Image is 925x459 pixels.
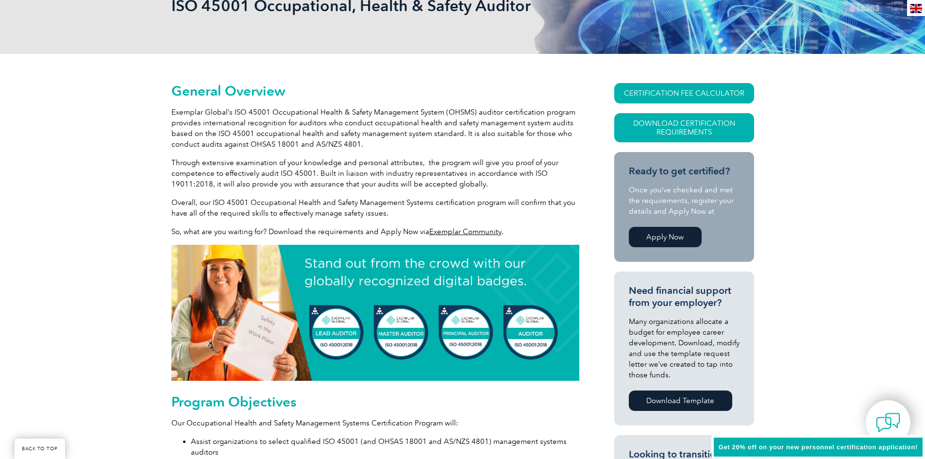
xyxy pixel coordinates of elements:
[171,226,579,237] p: So, what are you waiting for? Download the requirements and Apply Now via .
[629,391,732,411] a: Download Template
[629,285,740,309] h3: Need financial support from your employer?
[171,197,579,219] p: Overall, our ISO 45001 Occupational Health and Safety Management Systems certification program wi...
[629,316,740,380] p: Many organizations allocate a budget for employee career development. Download, modify and use th...
[629,227,702,247] a: Apply Now
[614,113,754,142] a: Download Certification Requirements
[614,83,754,103] a: CERTIFICATION FEE CALCULATOR
[171,157,579,189] p: Through extensive examination of your knowledge and personal attributes, the program will give yo...
[171,107,579,150] p: Exemplar Global’s ISO 45001 Occupational Health & Safety Management System (OHSMS) auditor certif...
[15,439,65,459] a: BACK TO TOP
[171,245,579,381] img: digital badge
[171,418,579,428] p: Our Occupational Health and Safety Management Systems Certification Program will:
[876,410,900,435] img: contact-chat.png
[629,165,740,177] h3: Ready to get certified?
[171,394,579,409] h2: Program Objectives
[191,436,579,458] li: Assist organizations to select qualified ISO 45001 (and OHSAS 18001 and AS/NZS 4801) management s...
[429,227,502,236] a: Exemplar Community
[629,185,740,217] p: Once you’ve checked and met the requirements, register your details and Apply Now at
[171,83,579,99] h2: General Overview
[719,443,918,451] span: Get 20% off on your new personnel certification application!
[910,4,922,13] img: en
